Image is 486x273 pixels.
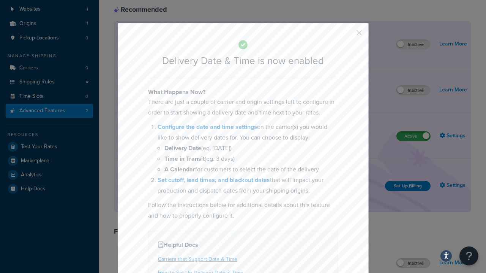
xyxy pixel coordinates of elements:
p: Follow the instructions below for additional details about this feature and how to properly confi... [148,200,338,221]
li: (eg. 3 days) [164,154,338,164]
li: (eg. [DATE]) [164,143,338,154]
a: Carriers that Support Date & Time [158,255,237,263]
a: Configure the date and time settings [158,122,257,131]
a: Set cutoff, lead times, and blackout dates [158,176,270,184]
h2: Delivery Date & Time is now enabled [148,55,338,66]
li: on the carrier(s) you would like to show delivery dates for. You can choose to display: [158,122,338,175]
p: There are just a couple of carrier and origin settings left to configure in order to start showin... [148,97,338,118]
h4: Helpful Docs [158,240,328,249]
li: that will impact your production and dispatch dates from your shipping origins. [158,175,338,196]
h4: What Happens Now? [148,88,338,97]
b: Delivery Date [164,144,201,152]
li: for customers to select the date of the delivery. [164,164,338,175]
b: Time in Transit [164,154,205,163]
b: A Calendar [164,165,195,174]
